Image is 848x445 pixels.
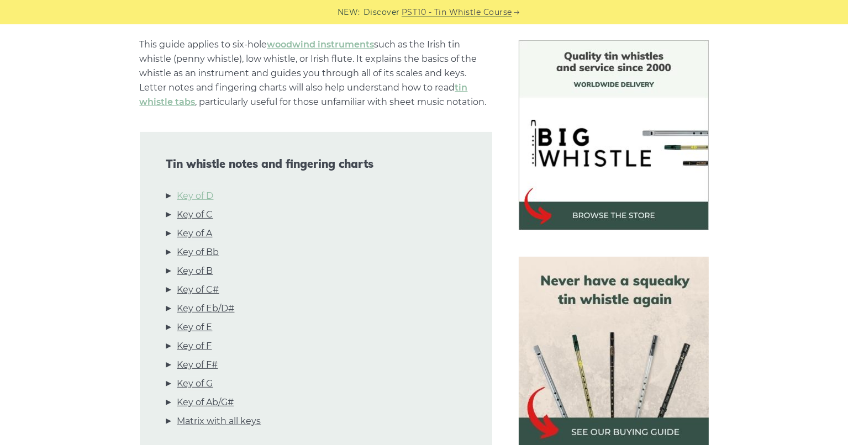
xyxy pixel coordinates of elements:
a: Key of G [177,377,213,391]
span: NEW: [338,6,360,19]
a: Key of E [177,320,213,335]
a: Matrix with all keys [177,414,261,428]
span: Discover [364,6,400,19]
a: Key of A [177,226,213,241]
a: Key of C [177,208,213,222]
p: This guide applies to six-hole such as the Irish tin whistle (penny whistle), low whistle, or Iri... [140,38,492,109]
a: PST10 - Tin Whistle Course [402,6,512,19]
a: Key of F [177,339,212,353]
a: Key of Ab/G# [177,395,234,410]
a: Key of Bb [177,245,219,259]
a: Key of Eb/D# [177,301,235,316]
img: BigWhistle Tin Whistle Store [519,40,709,230]
a: Key of D [177,189,214,203]
a: Key of F# [177,358,218,372]
a: Key of C# [177,283,219,297]
span: Tin whistle notes and fingering charts [166,157,466,171]
a: woodwind instruments [267,39,375,50]
a: Key of B [177,264,213,278]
